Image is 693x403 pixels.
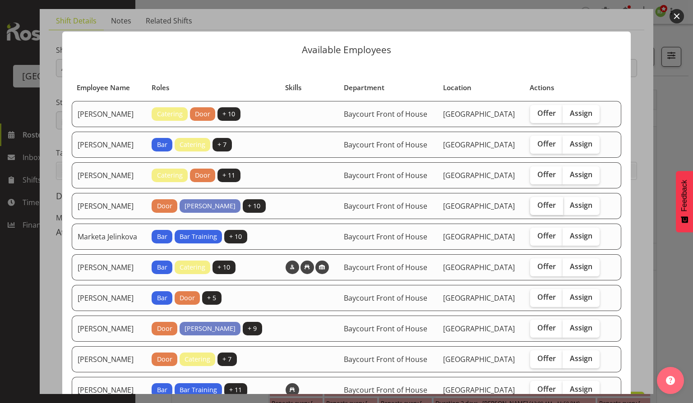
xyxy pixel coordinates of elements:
[157,324,172,334] span: Door
[72,377,146,403] td: [PERSON_NAME]
[344,293,427,303] span: Baycourt Front of House
[222,170,235,180] span: + 11
[180,262,205,272] span: Catering
[443,140,515,150] span: [GEOGRAPHIC_DATA]
[537,262,556,271] span: Offer
[676,171,693,232] button: Feedback - Show survey
[666,376,675,385] img: help-xxl-2.png
[680,180,688,211] span: Feedback
[344,354,427,364] span: Baycourt Front of House
[72,132,146,158] td: [PERSON_NAME]
[195,170,210,180] span: Door
[157,170,183,180] span: Catering
[537,201,556,210] span: Offer
[222,354,231,364] span: + 7
[229,385,242,395] span: + 11
[344,324,427,334] span: Baycourt Front of House
[77,82,130,93] span: Employee Name
[72,101,146,127] td: [PERSON_NAME]
[537,231,556,240] span: Offer
[537,354,556,363] span: Offer
[344,232,427,242] span: Baycourt Front of House
[570,385,592,394] span: Assign
[72,316,146,342] td: [PERSON_NAME]
[570,262,592,271] span: Assign
[443,232,515,242] span: [GEOGRAPHIC_DATA]
[537,139,556,148] span: Offer
[72,346,146,372] td: [PERSON_NAME]
[570,231,592,240] span: Assign
[180,293,195,303] span: Door
[537,109,556,118] span: Offer
[72,224,146,250] td: Marketa Jelinkova
[443,82,471,93] span: Location
[157,385,167,395] span: Bar
[157,140,167,150] span: Bar
[570,109,592,118] span: Assign
[180,385,217,395] span: Bar Training
[217,262,230,272] span: + 10
[530,82,554,93] span: Actions
[344,385,427,395] span: Baycourt Front of House
[443,201,515,211] span: [GEOGRAPHIC_DATA]
[443,354,515,364] span: [GEOGRAPHIC_DATA]
[344,109,427,119] span: Baycourt Front of House
[222,109,235,119] span: + 10
[195,109,210,119] span: Door
[185,201,236,211] span: [PERSON_NAME]
[344,262,427,272] span: Baycourt Front of House
[72,254,146,280] td: [PERSON_NAME]
[344,140,427,150] span: Baycourt Front of House
[72,193,146,219] td: [PERSON_NAME]
[157,232,167,242] span: Bar
[207,293,216,303] span: + 5
[72,285,146,311] td: [PERSON_NAME]
[537,293,556,302] span: Offer
[570,201,592,210] span: Assign
[537,385,556,394] span: Offer
[185,324,236,334] span: [PERSON_NAME]
[72,162,146,188] td: [PERSON_NAME]
[570,139,592,148] span: Assign
[180,140,205,150] span: Catering
[443,324,515,334] span: [GEOGRAPHIC_DATA]
[248,324,257,334] span: + 9
[217,140,226,150] span: + 7
[180,232,217,242] span: Bar Training
[537,170,556,179] span: Offer
[344,201,427,211] span: Baycourt Front of House
[443,262,515,272] span: [GEOGRAPHIC_DATA]
[537,323,556,332] span: Offer
[443,385,515,395] span: [GEOGRAPHIC_DATA]
[344,82,384,93] span: Department
[229,232,242,242] span: + 10
[570,293,592,302] span: Assign
[570,323,592,332] span: Assign
[185,354,210,364] span: Catering
[71,45,622,55] p: Available Employees
[152,82,169,93] span: Roles
[157,201,172,211] span: Door
[570,354,592,363] span: Assign
[443,109,515,119] span: [GEOGRAPHIC_DATA]
[157,354,172,364] span: Door
[443,293,515,303] span: [GEOGRAPHIC_DATA]
[443,170,515,180] span: [GEOGRAPHIC_DATA]
[344,170,427,180] span: Baycourt Front of House
[157,262,167,272] span: Bar
[157,109,183,119] span: Catering
[157,293,167,303] span: Bar
[248,201,260,211] span: + 10
[285,82,301,93] span: Skills
[570,170,592,179] span: Assign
